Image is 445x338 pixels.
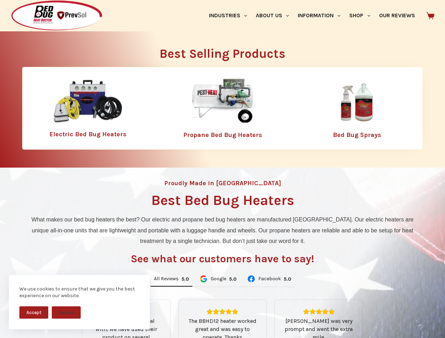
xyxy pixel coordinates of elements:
button: Accept [19,306,48,319]
button: Decline [52,306,81,319]
h3: See what our customers have to say! [131,254,314,264]
h1: Best Bed Bug Heaters [151,193,294,207]
div: Rating: 5.0 out of 5 [187,308,258,315]
div: 5.0 [181,276,189,282]
button: Open LiveChat chat widget [6,3,27,24]
h2: Best Selling Products [22,48,423,60]
div: Rating: 5.0 out of 5 [284,276,291,282]
div: 5.0 [229,276,236,282]
h4: Proudly Made in [GEOGRAPHIC_DATA] [164,180,281,186]
span: All Reviews [154,276,179,281]
span: Facebook [258,276,281,281]
div: Rating: 5.0 out of 5 [229,276,236,282]
span: Google [211,276,226,281]
p: What makes our bed bug heaters the best? Our electric and propane bed bug heaters are manufacture... [26,214,419,246]
div: 5.0 [284,276,291,282]
a: Electric Bed Bug Heaters [49,130,126,138]
div: Rating: 5.0 out of 5 [283,308,354,315]
div: Rating: 5.0 out of 5 [181,276,189,282]
a: Bed Bug Sprays [333,131,381,139]
div: We use cookies to ensure that we give you the best experience on our website. [19,286,139,299]
a: Propane Bed Bug Heaters [183,131,262,139]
